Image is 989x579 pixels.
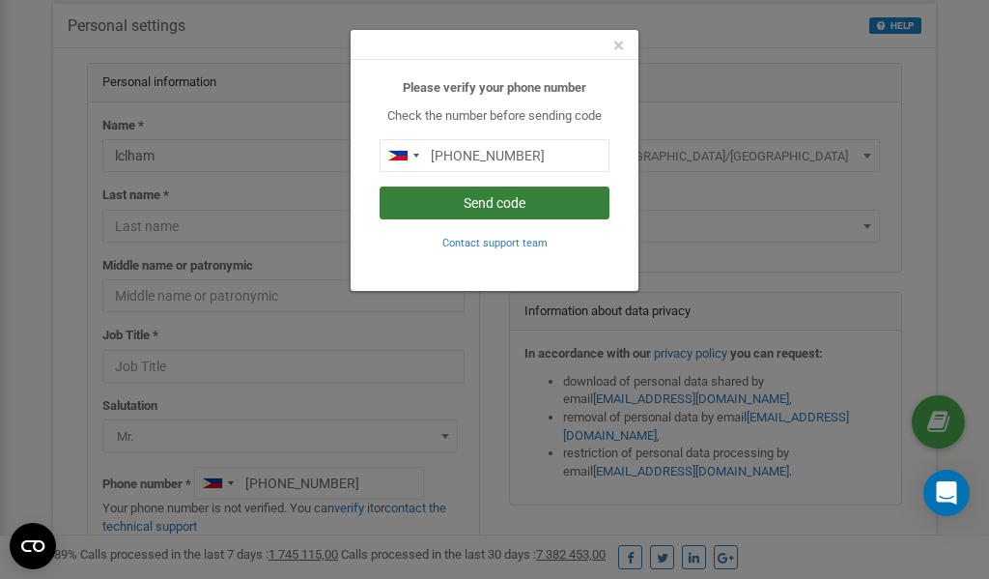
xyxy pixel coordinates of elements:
div: Open Intercom Messenger [923,470,970,516]
button: Close [613,36,624,56]
button: Open CMP widget [10,523,56,569]
button: Send code [380,187,609,219]
span: × [613,34,624,57]
input: 0905 123 4567 [380,139,609,172]
b: Please verify your phone number [403,80,586,95]
a: Contact support team [442,235,548,249]
div: Telephone country code [381,140,425,171]
small: Contact support team [442,237,548,249]
p: Check the number before sending code [380,107,609,126]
